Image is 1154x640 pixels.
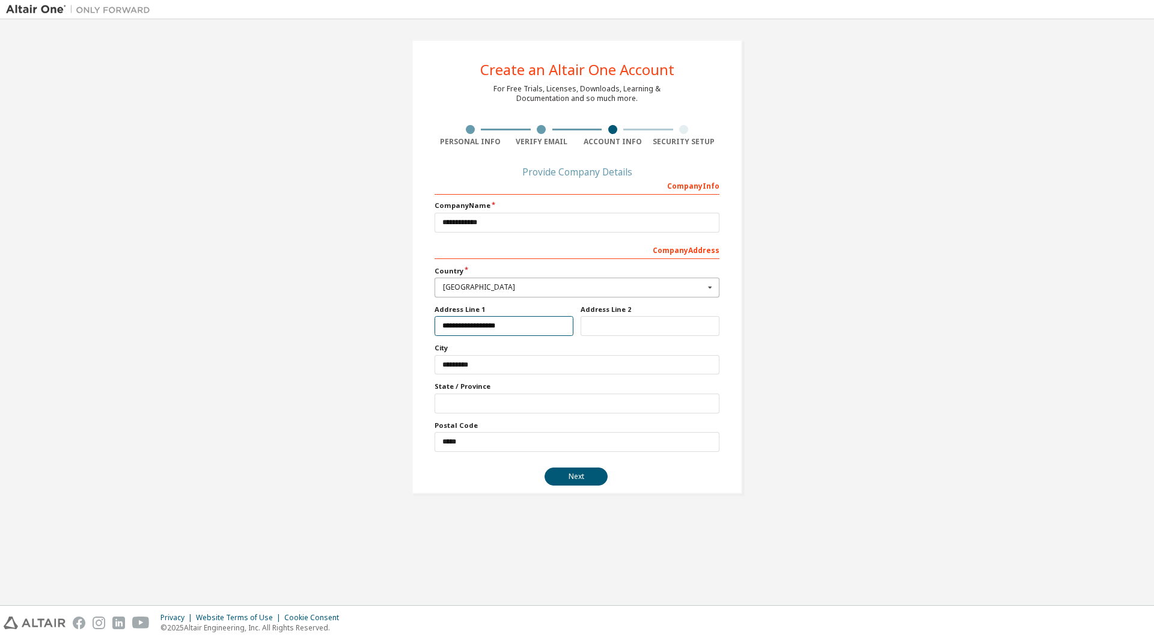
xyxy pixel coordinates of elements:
[93,617,105,629] img: instagram.svg
[435,201,719,210] label: Company Name
[435,266,719,276] label: Country
[435,168,719,175] div: Provide Company Details
[160,623,346,633] p: © 2025 Altair Engineering, Inc. All Rights Reserved.
[435,137,506,147] div: Personal Info
[506,137,578,147] div: Verify Email
[435,240,719,259] div: Company Address
[160,613,196,623] div: Privacy
[435,175,719,195] div: Company Info
[112,617,125,629] img: linkedin.svg
[577,137,649,147] div: Account Info
[132,617,150,629] img: youtube.svg
[435,343,719,353] label: City
[493,84,661,103] div: For Free Trials, Licenses, Downloads, Learning & Documentation and so much more.
[73,617,85,629] img: facebook.svg
[435,305,573,314] label: Address Line 1
[435,382,719,391] label: State / Province
[4,617,66,629] img: altair_logo.svg
[443,284,704,291] div: [GEOGRAPHIC_DATA]
[480,62,674,77] div: Create an Altair One Account
[6,4,156,16] img: Altair One
[435,421,719,430] label: Postal Code
[545,468,608,486] button: Next
[284,613,346,623] div: Cookie Consent
[581,305,719,314] label: Address Line 2
[196,613,284,623] div: Website Terms of Use
[649,137,720,147] div: Security Setup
